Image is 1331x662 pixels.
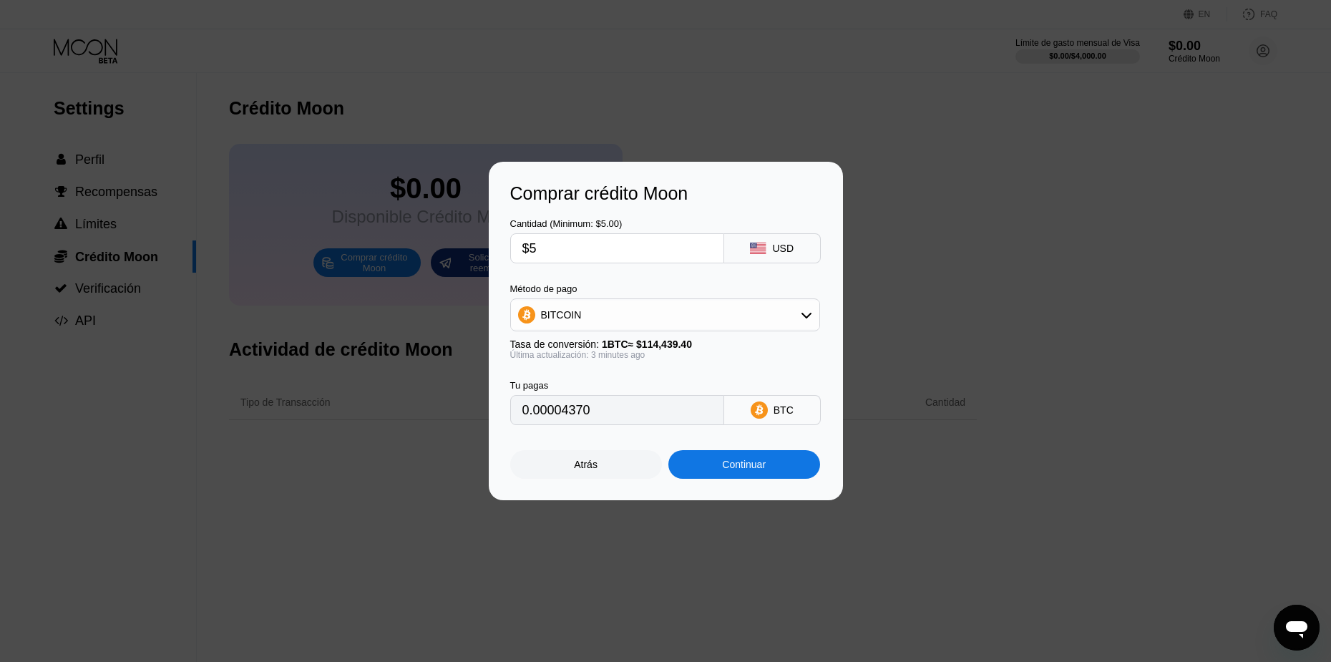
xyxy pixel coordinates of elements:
div: Continuar [722,459,766,470]
div: BITCOIN [511,301,819,329]
div: Última actualización: 3 minutes ago [510,350,820,360]
iframe: Botón para iniciar la ventana de mensajería [1274,605,1320,651]
div: Tu pagas [510,380,724,391]
div: Cantidad (Minimum: $5.00) [510,218,724,229]
div: Atrás [574,459,598,470]
div: Método de pago [510,283,820,294]
div: Atrás [510,450,662,479]
div: BTC [774,404,794,416]
div: Continuar [668,450,820,479]
span: 1 BTC ≈ $114,439.40 [602,339,692,350]
div: Comprar crédito Moon [510,183,821,204]
div: Tasa de conversión: [510,339,820,350]
input: $0.00 [522,234,712,263]
div: BITCOIN [541,309,582,321]
div: USD [772,243,794,254]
